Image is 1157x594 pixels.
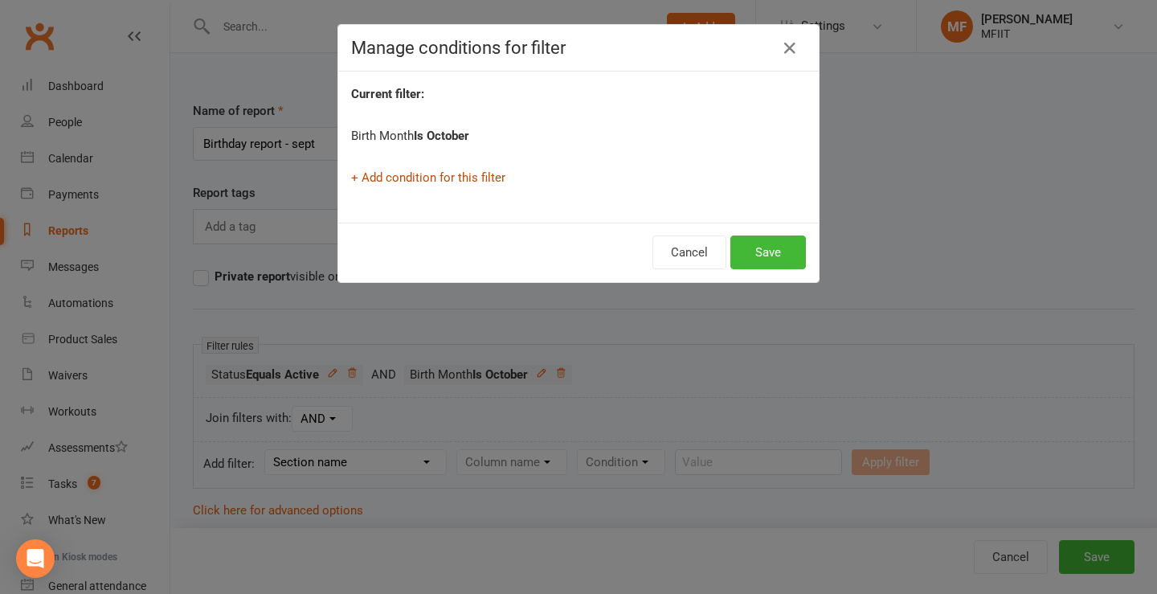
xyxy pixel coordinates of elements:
strong: Is October [414,129,469,143]
a: + Add condition for this filter [351,170,505,185]
button: Close [777,35,803,61]
div: Birth Month [351,126,806,145]
strong: Current filter: [351,87,424,101]
div: Open Intercom Messenger [16,539,55,578]
button: Cancel [652,236,726,269]
button: Save [730,236,806,269]
h4: Manage conditions for filter [351,38,806,58]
